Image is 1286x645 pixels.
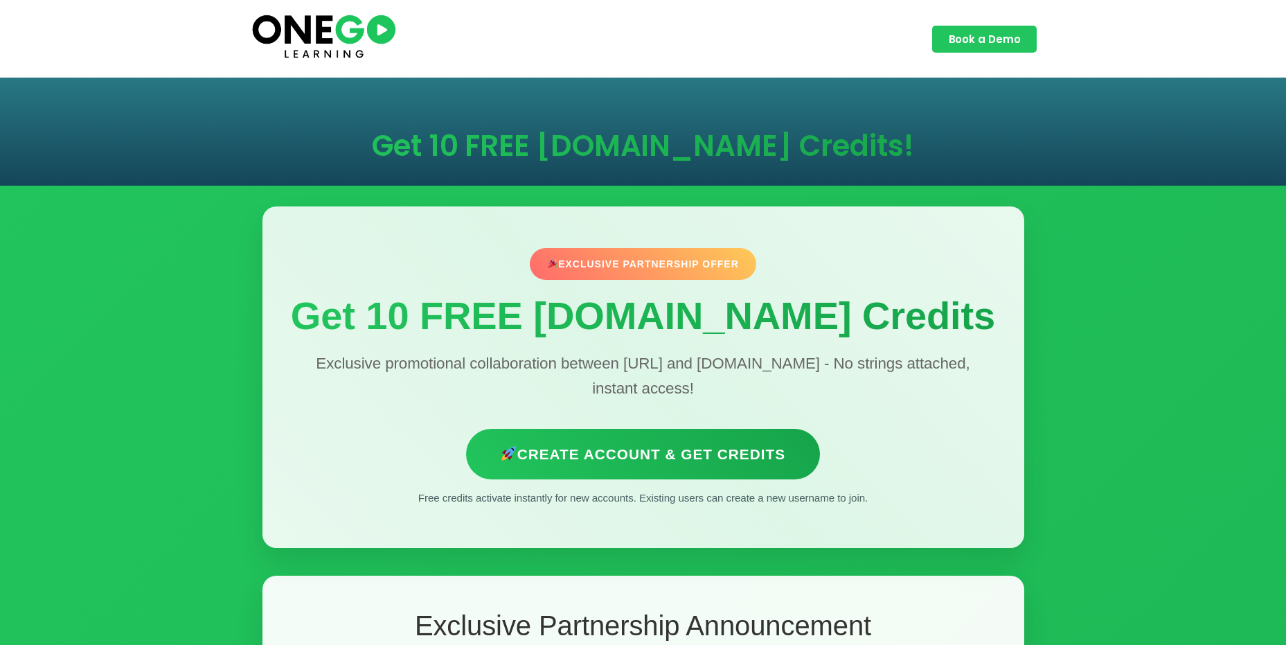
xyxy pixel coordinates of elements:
[530,248,756,280] div: Exclusive Partnership Offer
[279,132,1008,161] h1: Get 10 FREE [DOMAIN_NAME] Credits!
[290,351,997,401] p: Exclusive promotional collaboration between [URL] and [DOMAIN_NAME] - No strings attached, instan...
[501,446,516,461] img: 🚀
[290,294,997,337] h1: Get 10 FREE [DOMAIN_NAME] Credits
[548,258,557,268] img: 🎉
[290,610,997,642] h2: Exclusive Partnership Announcement
[932,26,1037,53] a: Book a Demo
[290,490,997,506] p: Free credits activate instantly for new accounts. Existing users can create a new username to join.
[949,34,1021,44] span: Book a Demo
[466,429,820,479] a: Create Account & Get Credits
